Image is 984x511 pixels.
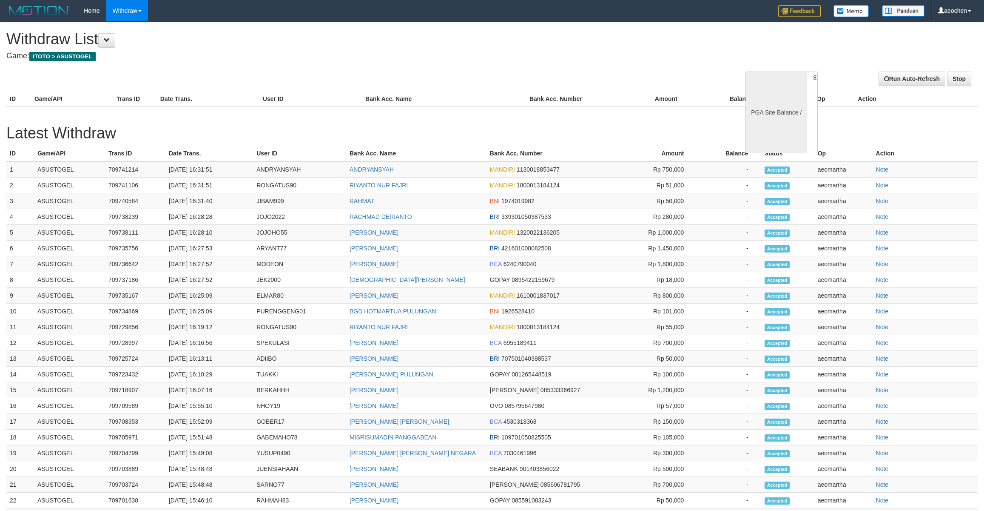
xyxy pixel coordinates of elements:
[873,146,978,161] th: Action
[814,414,873,430] td: aeomartha
[253,161,346,178] td: ANDRYANSYAH
[34,241,105,256] td: ASUSTOGEL
[947,72,971,86] a: Stop
[501,245,551,252] span: 421601008082508
[697,414,761,430] td: -
[621,414,697,430] td: Rp 150,000
[697,367,761,382] td: -
[879,72,945,86] a: Run Auto-Refresh
[165,178,253,193] td: [DATE] 16:31:51
[253,319,346,335] td: RONGATUS90
[6,241,34,256] td: 6
[697,241,761,256] td: -
[253,445,346,461] td: YUSUP0490
[517,182,560,189] span: 1800013184124
[34,398,105,414] td: ASUSTOGEL
[253,209,346,225] td: JOJO2022
[621,288,697,304] td: Rp 800,000
[876,371,889,378] a: Note
[346,146,486,161] th: Bank Acc. Name
[34,335,105,351] td: ASUSTOGEL
[253,430,346,445] td: GABEMAHO78
[165,209,253,225] td: [DATE] 16:28:28
[503,261,537,267] span: 6240790040
[34,430,105,445] td: ASUSTOGEL
[814,430,873,445] td: aeomartha
[105,288,165,304] td: 709735167
[350,276,465,283] a: [DEMOGRAPHIC_DATA][PERSON_NAME]
[34,445,105,461] td: ASUSTOGEL
[105,304,165,319] td: 709734869
[34,288,105,304] td: ASUSTOGEL
[105,146,165,161] th: Trans ID
[253,193,346,209] td: JIBAM999
[765,167,790,174] span: Accepted
[113,91,157,107] th: Trans ID
[105,461,165,477] td: 709703889
[34,146,105,161] th: Game/API
[165,335,253,351] td: [DATE] 16:16:56
[621,335,697,351] td: Rp 700,000
[765,340,790,347] span: Accepted
[486,146,621,161] th: Bank Acc. Number
[350,198,374,204] a: RAHMAT
[876,465,889,472] a: Note
[6,272,34,288] td: 8
[814,382,873,398] td: aeomartha
[490,465,518,472] span: SEABANK
[490,198,500,204] span: BNI
[501,308,535,315] span: 1926528410
[6,161,34,178] td: 1
[765,308,790,316] span: Accepted
[490,308,500,315] span: BNI
[490,355,500,362] span: BRI
[813,91,854,107] th: Op
[876,418,889,425] a: Note
[490,450,502,456] span: BCA
[6,430,34,445] td: 18
[34,256,105,272] td: ASUSTOGEL
[697,445,761,461] td: -
[165,430,253,445] td: [DATE] 15:51:48
[855,91,978,107] th: Action
[501,355,551,362] span: 707501040388537
[105,209,165,225] td: 709738239
[6,52,648,60] h4: Game:
[253,241,346,256] td: ARYANT77
[765,245,790,253] span: Accepted
[697,288,761,304] td: -
[697,319,761,335] td: -
[105,414,165,430] td: 709708353
[165,241,253,256] td: [DATE] 16:27:53
[350,434,436,441] a: MISRISUMADIN PANGGABEAN
[697,193,761,209] td: -
[814,319,873,335] td: aeomartha
[540,387,580,393] span: 085333366927
[490,292,515,299] span: MANDIRI
[621,382,697,398] td: Rp 1,200,000
[814,304,873,319] td: aeomartha
[253,272,346,288] td: JEK2000
[165,272,253,288] td: [DATE] 16:27:52
[876,229,889,236] a: Note
[253,461,346,477] td: JUENSIAHAAN
[6,335,34,351] td: 12
[765,371,790,379] span: Accepted
[165,461,253,477] td: [DATE] 15:48:48
[876,497,889,504] a: Note
[814,288,873,304] td: aeomartha
[621,225,697,241] td: Rp 1,000,000
[6,4,71,17] img: MOTION_logo.png
[517,166,560,173] span: 1130018853477
[608,91,690,107] th: Amount
[259,91,362,107] th: User ID
[490,324,515,330] span: MANDIRI
[165,193,253,209] td: [DATE] 16:31:40
[34,351,105,367] td: ASUSTOGEL
[6,146,34,161] th: ID
[517,229,560,236] span: 1320022136205
[105,161,165,178] td: 709741214
[6,477,34,493] td: 21
[34,319,105,335] td: ASUSTOGEL
[512,371,551,378] span: 081265448519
